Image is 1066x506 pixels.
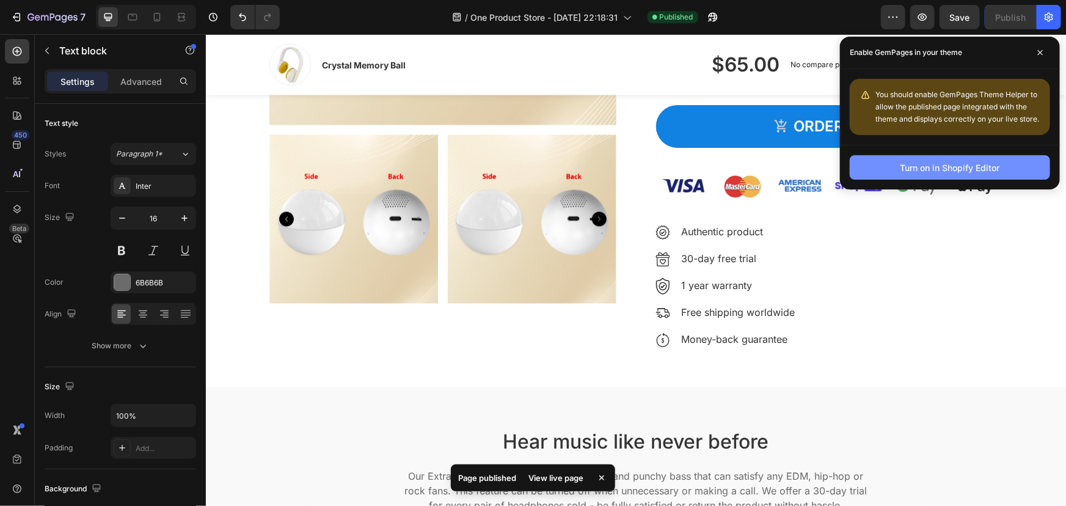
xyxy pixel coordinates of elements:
[875,90,1039,123] span: You should enable GemPages Theme Helper to allow the published page integrated with the theme and...
[116,148,162,159] span: Paragraph 1*
[9,224,29,233] div: Beta
[475,244,592,259] p: 1 year warranty
[45,410,65,421] div: Width
[940,5,980,29] button: Save
[195,394,665,423] p: Hear music like never before
[45,379,77,395] div: Size
[45,306,79,323] div: Align
[12,130,29,140] div: 450
[45,277,64,288] div: Color
[136,277,193,288] div: 6B6B6B
[450,218,464,232] img: Alt Image
[475,298,592,313] p: Money-back guarantee
[471,11,618,24] span: One Product Store - [DATE] 22:18:31
[588,81,678,103] div: ORDER NOW
[45,148,66,159] div: Styles
[5,5,91,29] button: 7
[60,75,95,88] p: Settings
[450,272,464,286] img: Alt Image
[995,11,1026,24] div: Publish
[458,472,516,484] p: Page published
[450,191,464,205] img: Alt Image
[450,244,464,260] img: Alt Image
[45,180,60,191] div: Font
[195,435,665,479] p: Our Extra-Bass technology brings you deep and punchy bass that can satisfy any EDM, hip-hop or ro...
[111,405,195,427] input: Auto
[850,155,1050,180] button: Turn on in Shopify Editor
[45,481,104,497] div: Background
[136,181,193,192] div: Inter
[230,5,280,29] div: Undo/Redo
[475,271,592,286] p: Free shipping worldwide
[985,5,1036,29] button: Publish
[475,218,592,232] p: 30-day free trial
[45,335,196,357] button: Show more
[450,133,797,170] img: Alt Image
[850,46,962,59] p: Enable GemPages in your theme
[45,118,78,129] div: Text style
[206,34,1066,506] iframe: Design area
[92,340,149,352] div: Show more
[475,191,592,205] p: Authentic product
[386,178,401,193] button: Carousel Next Arrow
[465,11,469,24] span: /
[120,75,162,88] p: Advanced
[136,443,193,454] div: Add...
[111,143,196,165] button: Paragraph 1*
[450,71,797,114] button: ORDER NOW
[450,299,464,313] img: Alt Image
[521,469,591,486] div: View live page
[900,161,1000,174] div: Turn on in Shopify Editor
[45,210,77,226] div: Size
[45,442,73,453] div: Padding
[950,12,970,23] span: Save
[80,10,86,24] p: 7
[59,43,163,58] p: Text block
[660,12,693,23] span: Published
